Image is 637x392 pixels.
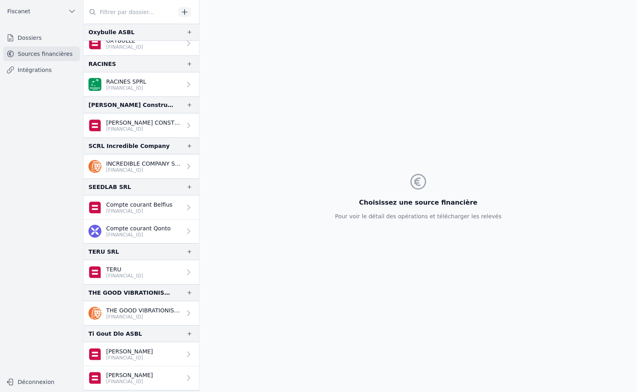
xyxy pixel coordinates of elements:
[7,7,30,15] span: Fiscanet
[335,198,501,207] h3: Choisissez une source financière
[88,348,101,361] img: belfius-1.png
[84,5,175,19] input: Filtrer par dossier...
[88,78,101,91] img: BNP_BE_BUSINESS_GEBABEBB.png
[106,265,143,273] p: TERU
[106,306,181,314] p: THE GOOD VIBRATIONIST SRL
[106,201,173,209] p: Compte courant Belfius
[335,212,501,220] p: Pour voir le détail des opérations et télécharger les relevés
[106,44,143,50] p: [FINANCIAL_ID]
[88,141,170,151] div: SCRL Incredible Company
[106,355,153,361] p: [FINANCIAL_ID]
[84,301,199,325] a: THE GOOD VIBRATIONIST SRL [FINANCIAL_ID]
[84,195,199,220] a: Compte courant Belfius [FINANCIAL_ID]
[106,347,153,355] p: [PERSON_NAME]
[106,378,153,385] p: [FINANCIAL_ID]
[84,113,199,138] a: [PERSON_NAME] CONSTRUCTION ET R [FINANCIAL_ID]
[106,78,146,86] p: RACINES SPRL
[84,154,199,179] a: INCREDIBLE COMPANY SCRL [FINANCIAL_ID]
[3,47,80,61] a: Sources financières
[106,224,171,232] p: Compte courant Qonto
[106,371,153,379] p: [PERSON_NAME]
[88,307,101,320] img: ing.png
[88,371,101,384] img: belfius-1.png
[88,160,101,173] img: ing.png
[88,119,101,132] img: belfius.png
[88,225,101,238] img: qonto.png
[88,247,119,257] div: TERU SRL
[106,119,181,127] p: [PERSON_NAME] CONSTRUCTION ET R
[84,220,199,243] a: Compte courant Qonto [FINANCIAL_ID]
[88,37,101,50] img: belfius.png
[88,182,131,192] div: SEEDLAB SRL
[88,288,173,298] div: THE GOOD VIBRATIONIST SRL
[106,314,181,320] p: [FINANCIAL_ID]
[106,85,146,91] p: [FINANCIAL_ID]
[88,329,142,339] div: Ti Gout Dlo ASBL
[3,31,80,45] a: Dossiers
[84,342,199,366] a: [PERSON_NAME] [FINANCIAL_ID]
[88,59,116,69] div: RACINES
[84,366,199,390] a: [PERSON_NAME] [FINANCIAL_ID]
[106,208,173,214] p: [FINANCIAL_ID]
[88,27,135,37] div: Oxybulle ASBL
[88,266,101,279] img: belfius.png
[106,232,171,238] p: [FINANCIAL_ID]
[106,273,143,279] p: [FINANCIAL_ID]
[3,63,80,77] a: Intégrations
[88,201,101,214] img: belfius-1.png
[106,160,181,168] p: INCREDIBLE COMPANY SCRL
[3,5,80,18] button: Fiscanet
[84,31,199,55] a: OXYBULLE [FINANCIAL_ID]
[84,72,199,96] a: RACINES SPRL [FINANCIAL_ID]
[3,376,80,388] button: Déconnexion
[106,167,181,173] p: [FINANCIAL_ID]
[88,100,173,110] div: [PERSON_NAME] Construction et Rénovation SRL
[106,37,143,45] p: OXYBULLE
[84,260,199,284] a: TERU [FINANCIAL_ID]
[106,126,181,132] p: [FINANCIAL_ID]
